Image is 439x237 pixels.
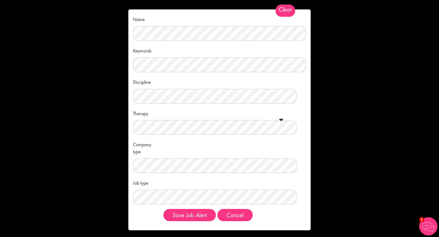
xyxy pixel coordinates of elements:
[276,5,295,17] span: Clear
[133,77,159,86] label: Discipline
[133,14,159,23] label: Name
[133,139,159,155] label: Company type
[419,217,424,222] span: 1
[133,45,159,55] label: Keywords
[133,108,159,117] label: Therapy
[419,217,437,235] img: Chatbot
